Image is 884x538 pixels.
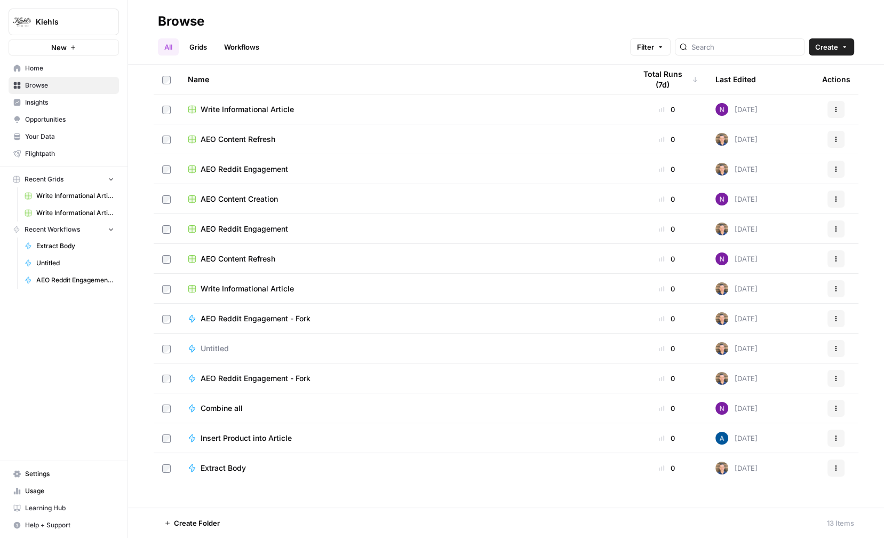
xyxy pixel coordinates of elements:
span: Create [815,42,838,52]
span: Flightpath [25,149,114,159]
img: 50s1itr6iuawd1zoxsc8bt0iyxwq [715,223,728,235]
span: Extract Body [201,463,246,473]
a: Write Informational Article [188,104,618,115]
a: Flightpath [9,145,119,162]
a: Browse [9,77,119,94]
div: [DATE] [715,462,758,474]
span: Opportunities [25,115,114,124]
span: Learning Hub [25,503,114,513]
span: Filter [637,42,654,52]
span: Write Informational Article [201,283,294,294]
div: 0 [635,403,698,414]
div: [DATE] [715,342,758,355]
span: Recent Workflows [25,225,80,234]
div: 0 [635,194,698,204]
a: Your Data [9,128,119,145]
div: [DATE] [715,103,758,116]
a: Write Informational Article [20,187,119,204]
a: Workflows [218,38,266,56]
span: Write Informational Article [36,191,114,201]
div: Name [188,65,618,94]
span: New [51,42,67,53]
div: Actions [822,65,850,94]
img: Kiehls Logo [12,12,31,31]
a: AEO Reddit Engagement - Fork [188,373,618,384]
a: AEO Reddit Engagement [188,224,618,234]
img: kedmmdess6i2jj5txyq6cw0yj4oc [715,252,728,265]
a: Extract Body [188,463,618,473]
span: Usage [25,486,114,496]
div: Browse [158,13,204,30]
a: AEO Content Creation [188,194,618,204]
a: Write Informational Article [188,283,618,294]
div: 0 [635,134,698,145]
span: AEO Reddit Engagement - Fork [201,373,310,384]
span: Write Informational Article [201,104,294,115]
a: Settings [9,465,119,482]
span: Browse [25,81,114,90]
div: 13 Items [827,518,854,528]
img: 50s1itr6iuawd1zoxsc8bt0iyxwq [715,462,728,474]
img: 50s1itr6iuawd1zoxsc8bt0iyxwq [715,372,728,385]
span: AEO Reddit Engagement [201,224,288,234]
a: Insert Product into Article [188,433,618,444]
a: Untitled [188,343,618,354]
span: Settings [25,469,114,479]
div: 0 [635,224,698,234]
span: Your Data [25,132,114,141]
span: AEO Reddit Engagement [201,164,288,175]
button: Recent Workflows [9,221,119,238]
div: [DATE] [715,223,758,235]
span: Kiehls [36,17,100,27]
img: 50s1itr6iuawd1zoxsc8bt0iyxwq [715,312,728,325]
div: [DATE] [715,432,758,445]
span: AEO Content Refresh [201,134,275,145]
div: 0 [635,313,698,324]
a: AEO Reddit Engagement - Fork [188,313,618,324]
img: 50s1itr6iuawd1zoxsc8bt0iyxwq [715,342,728,355]
div: 0 [635,343,698,354]
span: Write Informational Article [36,208,114,218]
img: kedmmdess6i2jj5txyq6cw0yj4oc [715,402,728,415]
img: 50s1itr6iuawd1zoxsc8bt0iyxwq [715,163,728,176]
a: AEO Reddit Engagement [188,164,618,175]
span: AEO Reddit Engagement - Fork [36,275,114,285]
a: Untitled [20,255,119,272]
button: Help + Support [9,517,119,534]
div: [DATE] [715,163,758,176]
span: Insert Product into Article [201,433,292,444]
a: All [158,38,179,56]
div: Total Runs (7d) [635,65,698,94]
span: Help + Support [25,520,114,530]
button: Workspace: Kiehls [9,9,119,35]
div: 0 [635,254,698,264]
button: Recent Grids [9,171,119,187]
a: Home [9,60,119,77]
span: Untitled [36,258,114,268]
img: kedmmdess6i2jj5txyq6cw0yj4oc [715,103,728,116]
div: [DATE] [715,402,758,415]
div: 0 [635,164,698,175]
a: AEO Content Refresh [188,254,618,264]
div: 0 [635,104,698,115]
div: Last Edited [715,65,756,94]
div: 0 [635,373,698,384]
img: he81ibor8lsei4p3qvg4ugbvimgp [715,432,728,445]
span: Extract Body [36,241,114,251]
div: [DATE] [715,372,758,385]
a: Combine all [188,403,618,414]
img: kedmmdess6i2jj5txyq6cw0yj4oc [715,193,728,205]
img: 50s1itr6iuawd1zoxsc8bt0iyxwq [715,133,728,146]
span: AEO Content Refresh [201,254,275,264]
button: New [9,39,119,56]
span: Home [25,64,114,73]
span: Create Folder [174,518,220,528]
input: Search [691,42,800,52]
div: 0 [635,463,698,473]
img: 50s1itr6iuawd1zoxsc8bt0iyxwq [715,282,728,295]
div: [DATE] [715,282,758,295]
span: AEO Reddit Engagement - Fork [201,313,310,324]
button: Filter [630,38,671,56]
a: Grids [183,38,213,56]
a: AEO Content Refresh [188,134,618,145]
